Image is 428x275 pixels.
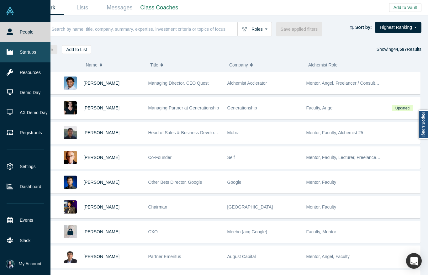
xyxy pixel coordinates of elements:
span: Chairman [148,204,167,209]
strong: Sort by: [355,25,372,30]
span: Faculty, Angel [306,105,334,110]
span: Title [150,58,158,71]
img: Steven Kan's Profile Image [64,176,77,189]
span: Other Bets Director, Google [148,180,202,185]
a: Messages [101,0,138,15]
button: Add to List [62,45,91,54]
a: [PERSON_NAME] [83,81,119,86]
span: Meebo (acq Google) [227,229,267,234]
a: [PERSON_NAME] [83,155,119,160]
img: Robert Winder's Profile Image [64,151,77,164]
span: August Capital [227,254,256,259]
button: Company [229,58,302,71]
img: Danielle Vivo's Account [6,260,14,268]
button: Save applied filters [276,22,322,36]
span: Results [393,47,421,52]
img: Timothy Chou's Profile Image [64,200,77,214]
a: [PERSON_NAME] [83,105,119,110]
a: [PERSON_NAME] [83,180,119,185]
button: Name [86,58,144,71]
strong: 44,597 [393,47,407,52]
a: [PERSON_NAME] [83,254,119,259]
button: Title [150,58,223,71]
span: Managing Director, CEO Quest [148,81,209,86]
a: [PERSON_NAME] [83,130,119,135]
span: Head of Sales & Business Development (interim) [148,130,243,135]
span: Alchemist Role [308,62,337,67]
img: Vivek Mehra's Profile Image [64,250,77,263]
button: Roles [237,22,272,36]
button: Add to Vault [389,3,421,12]
span: [GEOGRAPHIC_DATA] [227,204,273,209]
a: [PERSON_NAME] [83,229,119,234]
span: Company [229,58,248,71]
span: Name [86,58,97,71]
span: My Account [19,261,41,267]
span: Mentor, Faculty [306,204,336,209]
input: Search by name, title, company, summary, expertise, investment criteria or topics of focus [51,22,237,36]
span: Alchemist Acclerator [227,81,267,86]
span: Generationship [227,105,257,110]
a: Report a bug! [419,110,428,139]
span: Updated [392,105,413,111]
a: [PERSON_NAME] [83,204,119,209]
span: Faculty, Mentor [306,229,336,234]
span: Mentor, Angel, Faculty [306,254,350,259]
button: Highest Ranking [375,22,421,33]
a: Class Coaches [138,0,180,15]
a: Lists [64,0,101,15]
span: Google [227,180,241,185]
span: Partner Emeritus [148,254,181,259]
img: Rachel Chalmers's Profile Image [64,101,77,114]
img: Michael Chang's Profile Image [64,126,77,139]
span: Mentor, Faculty, Alchemist 25 [306,130,363,135]
span: Mentor, Faculty [306,180,336,185]
span: Managing Partner at Generationship [148,105,219,110]
span: CXO [148,229,158,234]
img: Alchemist Vault Logo [6,7,14,15]
span: Self [227,155,235,160]
span: Co-Founder [148,155,172,160]
img: Gnani Palanikumar's Profile Image [64,77,77,90]
span: Mobiz [227,130,239,135]
button: My Account [6,260,41,268]
div: Showing [377,45,421,54]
